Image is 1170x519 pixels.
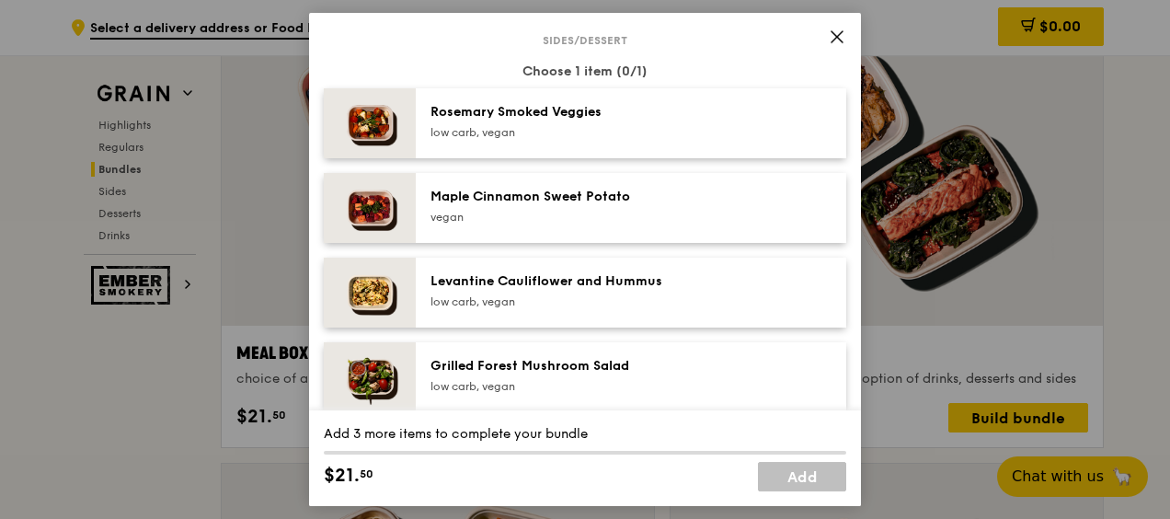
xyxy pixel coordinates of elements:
div: low carb, vegan [430,125,761,140]
span: Sides/dessert [535,33,635,48]
div: Choose 1 item (0/1) [324,63,846,81]
div: low carb, vegan [430,379,761,394]
div: Rosemary Smoked Veggies [430,103,761,121]
a: Add [758,462,846,491]
div: Grilled Forest Mushroom Salad [430,357,761,375]
span: $21. [324,462,360,490]
div: Levantine Cauliflower and Hummus [430,272,761,291]
img: daily_normal_Maple_Cinnamon_Sweet_Potato__Horizontal_.jpg [324,173,416,243]
div: Add 3 more items to complete your bundle [324,425,846,444]
div: vegan [430,210,761,225]
img: daily_normal_Thyme-Rosemary-Zucchini-HORZ.jpg [324,88,416,158]
div: low carb, vegan [430,294,761,309]
div: Maple Cinnamon Sweet Potato [430,188,761,206]
img: daily_normal_Grilled-Forest-Mushroom-Salad-HORZ.jpg [324,342,416,412]
img: daily_normal_Levantine_Cauliflower_and_Hummus__Horizontal_.jpg [324,258,416,328]
span: 50 [360,467,373,481]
